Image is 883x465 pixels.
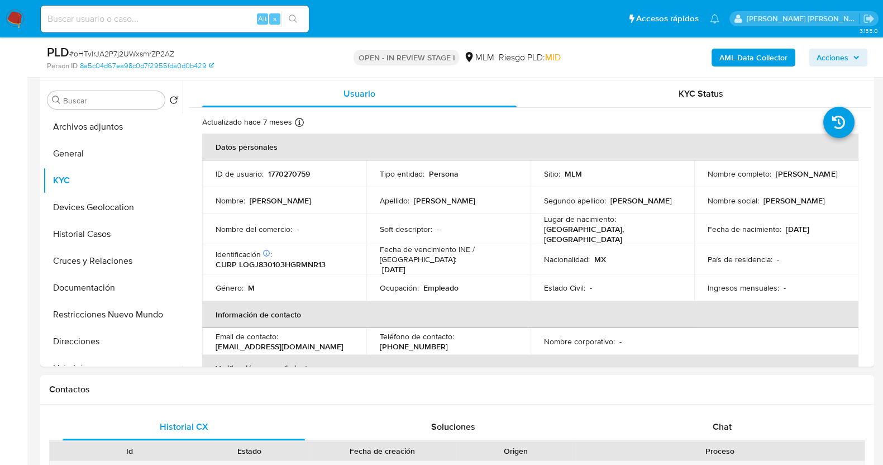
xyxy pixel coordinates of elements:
th: Datos personales [202,134,858,160]
button: Archivos adjuntos [43,113,183,140]
button: General [43,140,183,167]
p: - [437,224,439,234]
p: - [784,283,786,293]
input: Buscar [63,96,160,106]
p: Actualizado hace 7 meses [202,117,292,127]
p: [PERSON_NAME] [250,196,311,206]
p: Fecha de nacimiento : [708,224,781,234]
span: Usuario [343,87,375,100]
b: Person ID [47,61,78,71]
th: Verificación y cumplimiento [202,355,858,382]
span: Riesgo PLD: [498,51,560,64]
button: Lista Interna [43,355,183,382]
p: Nombre corporativo : [544,336,615,347]
button: Cruces y Relaciones [43,248,183,274]
p: OPEN - IN REVIEW STAGE I [354,50,459,65]
p: [PERSON_NAME] [776,169,837,179]
a: Notificaciones [710,14,719,23]
p: - [619,336,622,347]
p: Ocupación : [380,283,419,293]
p: [GEOGRAPHIC_DATA], [GEOGRAPHIC_DATA] [544,224,677,244]
p: [DATE] [786,224,809,234]
button: Acciones [809,49,867,67]
button: Documentación [43,274,183,301]
p: [EMAIL_ADDRESS][DOMAIN_NAME] [216,341,343,352]
p: [PHONE_NUMBER] [380,341,448,352]
span: MID [545,51,560,64]
span: Alt [258,13,267,24]
p: [PERSON_NAME] [414,196,475,206]
p: Persona [429,169,459,179]
button: Volver al orden por defecto [169,96,178,108]
p: baltazar.cabreradupeyron@mercadolibre.com.mx [747,13,860,24]
div: Origen [464,445,568,457]
span: # oHTvlrJA2P7j2UWxsmrZP2AZ [69,48,174,59]
p: MLM [565,169,582,179]
p: - [297,224,299,234]
p: Tipo entidad : [380,169,424,179]
div: Fecha de creación [317,445,448,457]
p: Teléfono de contacto : [380,331,454,341]
a: 8a5c04d67ea98c0d7f2955fda0d0b429 [80,61,214,71]
button: Restricciones Nuevo Mundo [43,301,183,328]
p: Nombre : [216,196,245,206]
p: Fecha de vencimiento INE / [GEOGRAPHIC_DATA] : [380,244,517,264]
span: Chat [713,420,732,433]
p: M [248,283,255,293]
p: Lugar de nacimiento : [544,214,616,224]
span: Acciones [817,49,848,67]
p: Nombre del comercio : [216,224,292,234]
a: Salir [863,13,875,25]
b: AML Data Collector [719,49,787,67]
p: Nombre social : [708,196,759,206]
span: 3.155.0 [859,26,877,35]
div: Estado [197,445,302,457]
p: País de residencia : [708,254,772,264]
button: search-icon [281,11,304,27]
p: [DATE] [382,264,405,274]
span: Accesos rápidos [636,13,699,25]
th: Información de contacto [202,301,858,328]
p: Apellido : [380,196,409,206]
p: [PERSON_NAME] [610,196,672,206]
p: Segundo apellido : [544,196,606,206]
p: [PERSON_NAME] [763,196,825,206]
span: KYC Status [679,87,723,100]
div: MLM [464,51,494,64]
span: Soluciones [431,420,475,433]
p: Nombre completo : [708,169,771,179]
p: Email de contacto : [216,331,278,341]
button: Historial Casos [43,221,183,248]
button: Buscar [52,96,61,105]
p: Soft descriptor : [380,224,432,234]
p: ID de usuario : [216,169,264,179]
b: PLD [47,43,69,61]
p: - [590,283,592,293]
button: Direcciones [43,328,183,355]
p: Género : [216,283,244,293]
span: s [273,13,276,24]
p: Empleado [423,283,459,293]
p: - [777,254,779,264]
div: Id [77,445,182,457]
p: Ingresos mensuales : [708,283,779,293]
h1: Contactos [49,384,865,395]
p: Sitio : [544,169,560,179]
input: Buscar usuario o caso... [41,12,309,26]
p: Estado Civil : [544,283,585,293]
span: Historial CX [160,420,208,433]
p: 1770270759 [268,169,310,179]
div: Proceso [584,445,857,457]
p: Nacionalidad : [544,254,590,264]
p: Identificación : [216,249,272,259]
button: Devices Geolocation [43,194,183,221]
p: MX [594,254,606,264]
p: CURP LOGJ830103HGRMNR13 [216,259,326,269]
button: KYC [43,167,183,194]
button: AML Data Collector [712,49,795,67]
